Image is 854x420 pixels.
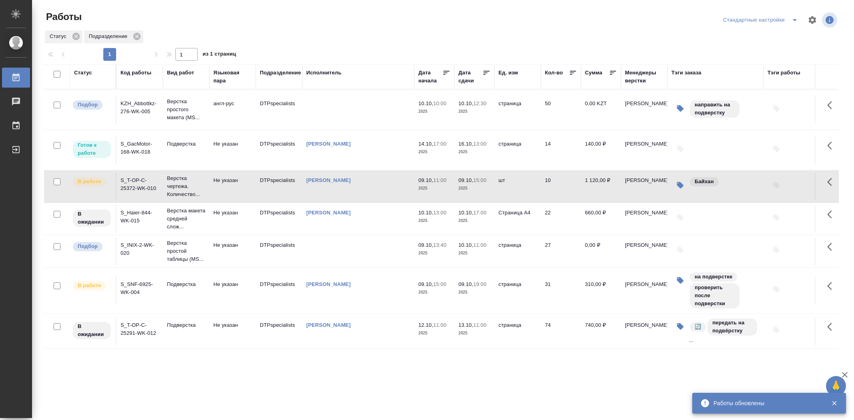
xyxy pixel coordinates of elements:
div: Исполнитель назначен, приступать к работе пока рано [72,209,112,228]
td: 31 [541,276,581,304]
td: DTPspecialists [256,172,302,200]
td: страница [494,237,541,265]
div: Работы обновлены [713,399,819,407]
p: 2025 [418,217,450,225]
div: Дата начала [418,69,442,85]
div: Дата сдачи [458,69,482,85]
p: [PERSON_NAME] [625,321,663,329]
p: 11:00 [473,242,486,248]
td: Не указан [209,172,256,200]
td: S_INIX-2-WK-020 [117,237,163,265]
td: 22 [541,205,581,233]
p: 11:00 [473,322,486,328]
button: Добавить тэги [768,176,785,194]
button: Здесь прячутся важные кнопки [822,172,842,192]
p: В ожидании [78,322,106,338]
p: 16.10, [458,141,473,147]
td: DTPspecialists [256,136,302,164]
p: Верстка простого макета (MS... [167,98,205,122]
p: Верстка макета средней слож... [167,207,205,231]
p: 13:00 [473,141,486,147]
p: 11:00 [433,177,446,183]
div: Менеджеры верстки [625,69,663,85]
p: 17:00 [473,210,486,216]
p: 2025 [458,329,490,337]
td: 10 [541,172,581,200]
button: Добавить тэги [768,241,785,259]
div: Тэги работы [768,69,800,77]
td: 1 120,00 ₽ [581,172,621,200]
div: Вид работ [167,69,194,77]
p: В работе [78,282,101,290]
p: 10.10, [458,242,473,248]
p: Подбор [78,242,98,250]
button: Добавить тэги [671,140,689,158]
td: DTPspecialists [256,276,302,304]
div: направить на подверстку [689,100,740,118]
p: 13:40 [433,242,446,248]
td: Не указан [209,237,256,265]
p: 2025 [458,249,490,257]
td: страница [494,96,541,124]
p: В ожидании [78,210,106,226]
p: на подверстке [695,273,732,281]
div: Исполнитель может приступить к работе [72,140,112,159]
button: 🙏 [826,376,846,396]
div: Языковая пара [213,69,252,85]
td: Не указан [209,317,256,345]
button: Изменить тэги [671,100,689,117]
a: [PERSON_NAME] [306,177,351,183]
p: Подверстка [167,140,205,148]
td: Не указан [209,136,256,164]
span: 🙏 [829,378,843,394]
p: В работе [78,178,101,186]
p: 14.10, [418,141,433,147]
button: Изменить тэги [671,272,689,289]
td: Не указан [209,276,256,304]
td: 310,00 ₽ [581,276,621,304]
div: Подразделение [260,69,301,77]
td: англ-рус [209,96,256,124]
button: Здесь прячутся важные кнопки [822,205,842,224]
p: [PERSON_NAME] [625,100,663,108]
p: 09.10, [418,242,433,248]
p: 2025 [418,288,450,296]
div: Статус [74,69,92,77]
td: страница [494,276,541,304]
div: Подразделение [84,30,143,43]
p: 2025 [418,108,450,116]
td: 140,00 ₽ [581,136,621,164]
p: Статус [50,32,69,40]
p: 🔄️ [695,323,701,331]
p: 10:00 [433,100,446,106]
p: передать на подвёрстку [712,319,752,335]
td: 74 [541,317,581,345]
div: 🔄️, передать на подвёрстку, 12.10.2025 11:00 [689,318,760,344]
p: 09.10, [458,281,473,287]
p: 13.10, [458,322,473,328]
td: DTPspecialists [256,96,302,124]
span: Посмотреть информацию [822,12,839,28]
td: 50 [541,96,581,124]
p: 10.10, [458,210,473,216]
td: 0,00 ₽ [581,237,621,265]
td: 0,00 KZT [581,96,621,124]
p: [PERSON_NAME] [625,176,663,184]
p: Верстка простой таблицы (MS... [167,239,205,263]
p: направить на подверстку [695,101,735,117]
button: Здесь прячутся важные кнопки [822,96,842,115]
p: 10.10, [458,100,473,106]
p: 2025 [418,249,450,257]
div: Можно подбирать исполнителей [72,100,112,110]
button: Добавить тэги [768,321,785,339]
p: 15:00 [433,281,446,287]
p: проверить после подверстки [695,284,735,308]
p: 13:00 [433,210,446,216]
button: Добавить тэги [768,100,785,117]
p: Подверстка [167,321,205,329]
button: Добавить тэги [671,241,689,259]
p: [PERSON_NAME] [625,241,663,249]
td: 660,00 ₽ [581,205,621,233]
div: Можно подбирать исполнителей [72,241,112,252]
p: Подразделение [89,32,130,40]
